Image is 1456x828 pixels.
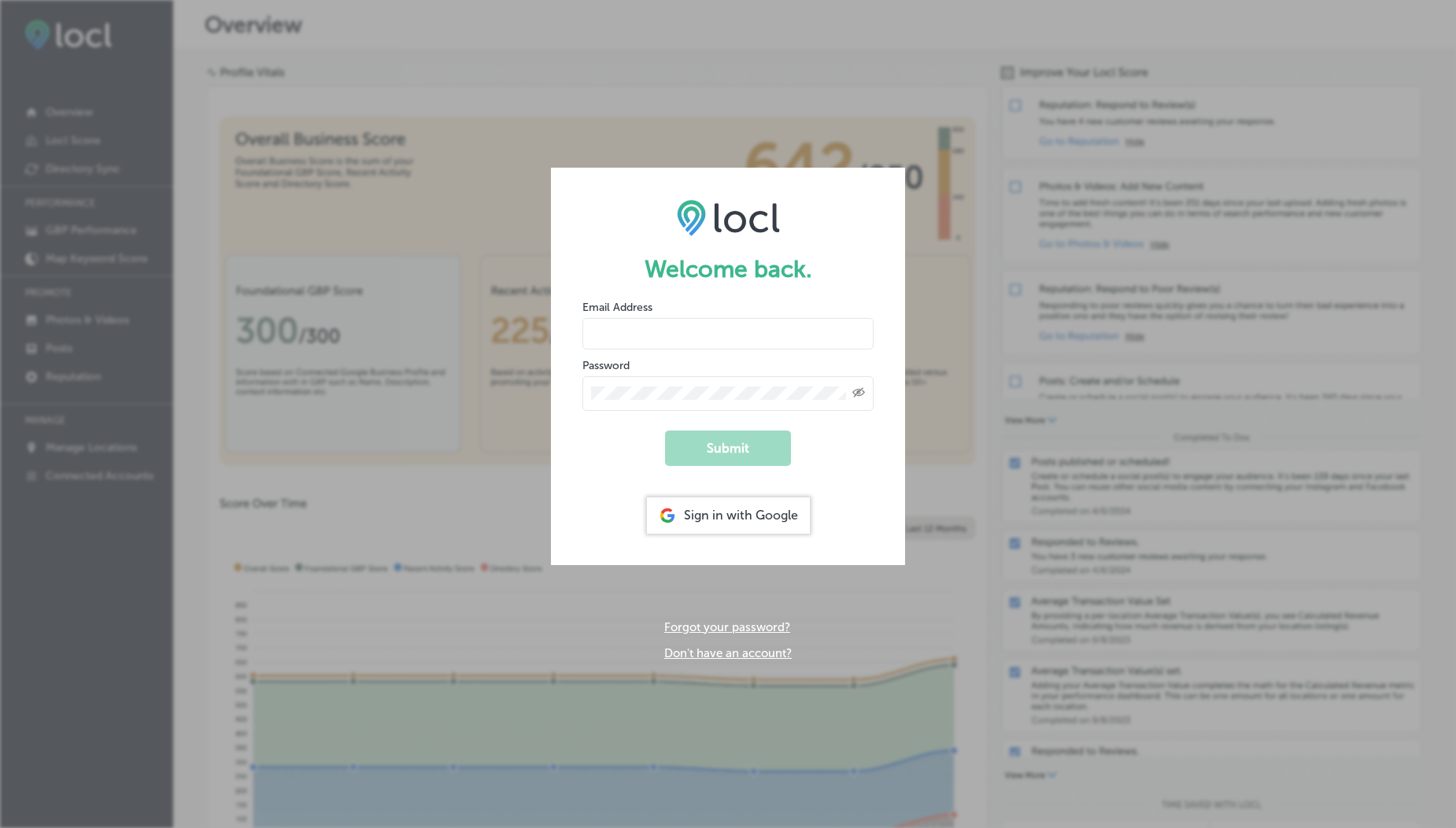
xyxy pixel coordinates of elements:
h1: Welcome back. [582,255,874,283]
button: Submit [665,431,791,466]
a: Don't have an account? [664,646,792,660]
label: Password [582,359,630,372]
div: Sign in with Google [647,497,810,534]
img: LOCL logo [677,199,780,235]
a: Forgot your password? [664,620,790,634]
label: Email Address [582,301,652,314]
span: Toggle password visibility [852,386,865,401]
